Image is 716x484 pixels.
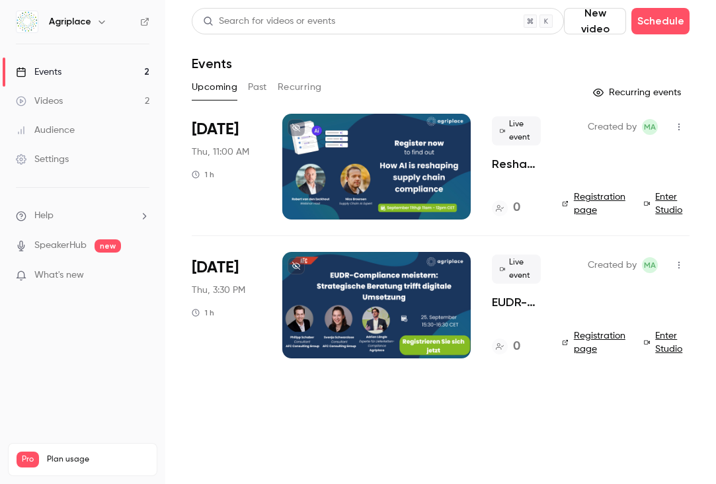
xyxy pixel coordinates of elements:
[588,119,637,135] span: Created by
[49,15,91,28] h6: Agriplace
[492,338,520,356] a: 0
[562,329,628,356] a: Registration page
[192,169,214,180] div: 1 h
[192,145,249,159] span: Thu, 11:00 AM
[562,190,628,217] a: Registration page
[95,239,121,253] span: new
[16,95,63,108] div: Videos
[644,119,656,135] span: MA
[203,15,335,28] div: Search for videos or events
[631,8,690,34] button: Schedule
[134,270,149,282] iframe: Noticeable Trigger
[34,239,87,253] a: SpeakerHub
[16,65,61,79] div: Events
[47,454,149,465] span: Plan usage
[492,116,541,145] span: Live event
[34,209,54,223] span: Help
[16,153,69,166] div: Settings
[192,257,239,278] span: [DATE]
[34,268,84,282] span: What's new
[17,11,38,32] img: Agriplace
[644,190,690,217] a: Enter Studio
[513,199,520,217] h4: 0
[192,119,239,140] span: [DATE]
[278,77,322,98] button: Recurring
[513,338,520,356] h4: 0
[492,255,541,284] span: Live event
[588,257,637,273] span: Created by
[644,329,690,356] a: Enter Studio
[492,156,541,172] a: Reshaping Supply Chain Compliance with AI
[192,252,261,358] div: Sep 25 Thu, 3:30 PM (Europe/Amsterdam)
[248,77,267,98] button: Past
[16,209,149,223] li: help-dropdown-opener
[192,77,237,98] button: Upcoming
[564,8,626,34] button: New video
[492,294,541,310] a: EUDR-Compliance meistern: Strategische Beratung trifft digitale Umsetzung
[587,82,690,103] button: Recurring events
[644,257,656,273] span: MA
[192,307,214,318] div: 1 h
[17,452,39,467] span: Pro
[192,56,232,71] h1: Events
[492,199,520,217] a: 0
[642,119,658,135] span: Marketing Agriplace
[192,284,245,297] span: Thu, 3:30 PM
[192,114,261,220] div: Sep 18 Thu, 11:00 AM (Europe/Amsterdam)
[642,257,658,273] span: Marketing Agriplace
[16,124,75,137] div: Audience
